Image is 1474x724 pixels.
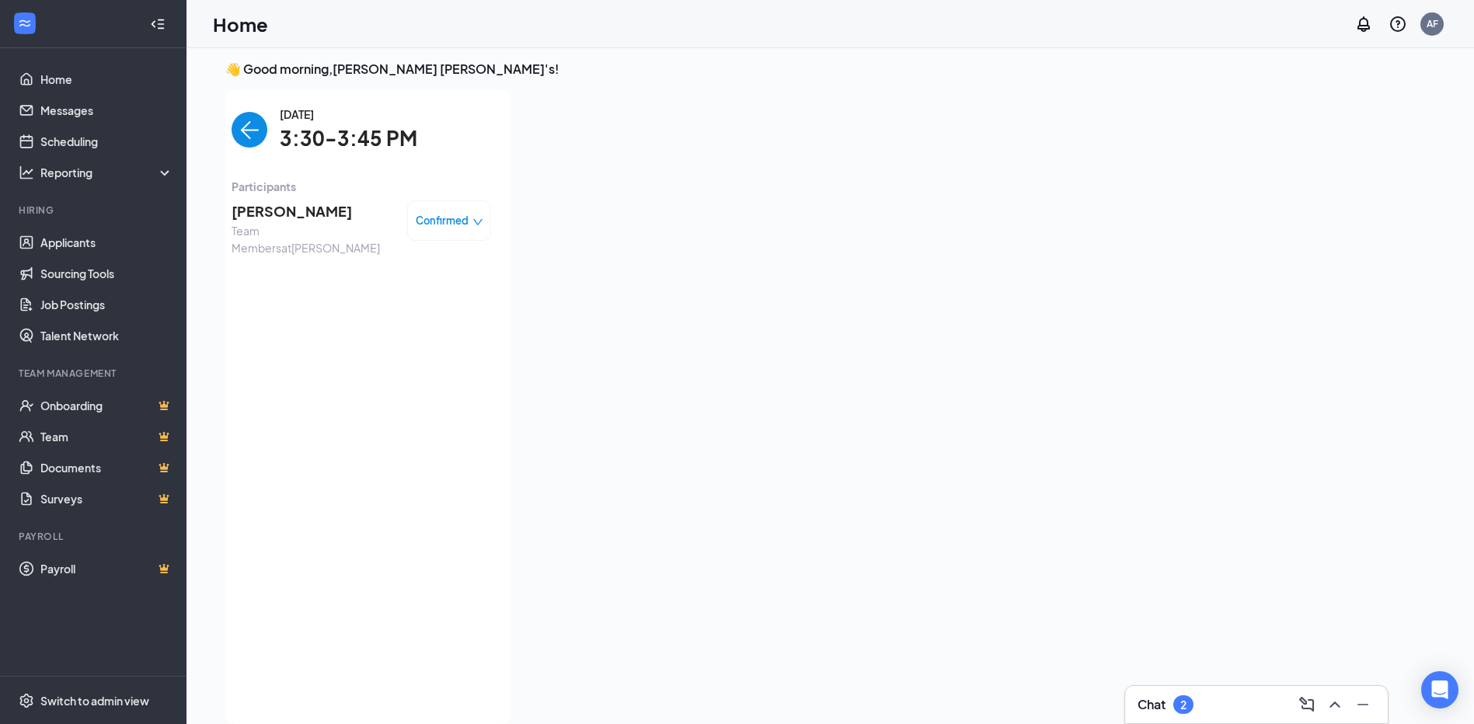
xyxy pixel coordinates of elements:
a: TeamCrown [40,421,173,452]
span: [PERSON_NAME] [232,200,395,222]
a: Home [40,64,173,95]
a: Job Postings [40,289,173,320]
a: PayrollCrown [40,553,173,584]
div: Switch to admin view [40,693,149,708]
a: Scheduling [40,126,173,157]
span: down [472,217,483,228]
svg: WorkstreamLogo [17,16,33,31]
a: Applicants [40,227,173,258]
a: Messages [40,95,173,126]
svg: Analysis [19,165,34,180]
h3: Chat [1138,696,1166,713]
svg: Notifications [1354,15,1373,33]
a: Sourcing Tools [40,258,173,289]
a: Talent Network [40,320,173,351]
div: Reporting [40,165,174,180]
div: Hiring [19,204,170,217]
span: Confirmed [416,213,469,228]
span: 3:30-3:45 PM [280,123,417,155]
svg: ComposeMessage [1298,695,1316,714]
div: Team Management [19,367,170,380]
a: SurveysCrown [40,483,173,514]
svg: Settings [19,693,34,708]
span: [DATE] [280,106,417,123]
button: ComposeMessage [1295,692,1319,717]
button: Minimize [1350,692,1375,717]
div: 2 [1180,698,1187,712]
button: ChevronUp [1322,692,1347,717]
div: AF [1427,17,1438,30]
h3: 👋 Good morning, [PERSON_NAME] [PERSON_NAME]'s ! [225,61,1394,78]
a: DocumentsCrown [40,452,173,483]
svg: Collapse [150,16,166,32]
div: Open Intercom Messenger [1421,671,1458,708]
h1: Home [213,11,268,37]
a: OnboardingCrown [40,390,173,421]
button: back-button [232,112,267,148]
span: Participants [232,178,491,195]
span: Team Members at [PERSON_NAME] [232,222,395,256]
svg: ChevronUp [1326,695,1344,714]
svg: QuestionInfo [1389,15,1407,33]
div: Payroll [19,530,170,543]
svg: Minimize [1354,695,1372,714]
